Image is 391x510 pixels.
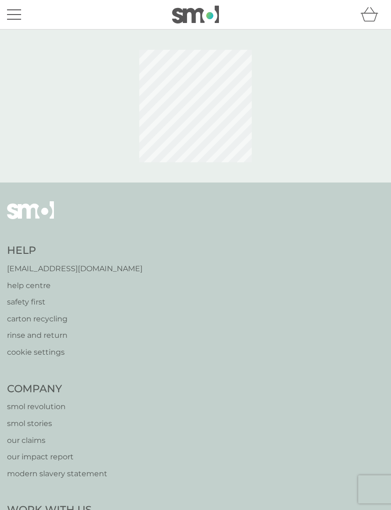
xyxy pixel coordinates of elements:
a: help centre [7,280,143,292]
h4: Company [7,382,107,396]
a: our impact report [7,451,107,463]
a: smol stories [7,418,107,430]
a: cookie settings [7,346,143,358]
button: menu [7,6,21,23]
a: our claims [7,434,107,447]
a: safety first [7,296,143,308]
img: smol [172,6,219,23]
a: rinse and return [7,329,143,342]
a: modern slavery statement [7,468,107,480]
a: smol revolution [7,401,107,413]
div: basket [361,5,384,24]
a: [EMAIL_ADDRESS][DOMAIN_NAME] [7,263,143,275]
img: smol [7,201,54,233]
h4: Help [7,244,143,258]
a: carton recycling [7,313,143,325]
